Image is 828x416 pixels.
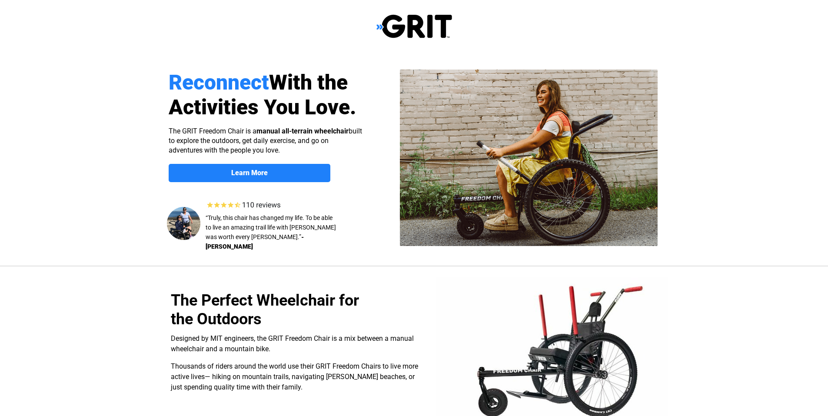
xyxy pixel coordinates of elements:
span: Designed by MIT engineers, the GRIT Freedom Chair is a mix between a manual wheelchair and a moun... [171,334,414,353]
span: “Truly, this chair has changed my life. To be able to live an amazing trail life with [PERSON_NAM... [206,214,336,240]
span: With the [269,70,348,95]
span: Activities You Love. [169,95,356,120]
span: The GRIT Freedom Chair is a built to explore the outdoors, get daily exercise, and go on adventur... [169,127,362,154]
span: Reconnect [169,70,269,95]
span: The Perfect Wheelchair for the Outdoors [171,291,359,328]
a: Learn More [169,164,330,182]
span: Thousands of riders around the world use their GRIT Freedom Chairs to live more active lives— hik... [171,362,418,391]
strong: Learn More [231,169,268,177]
strong: manual all-terrain wheelchair [256,127,349,135]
